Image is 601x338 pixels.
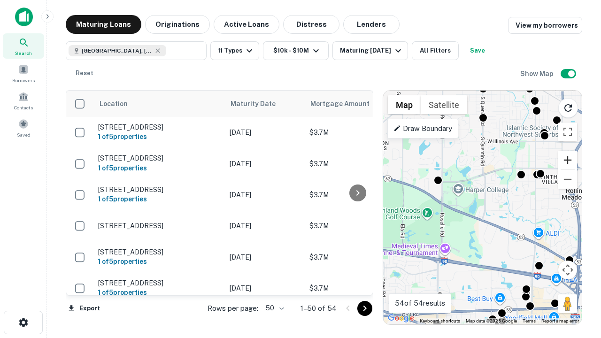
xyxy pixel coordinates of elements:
button: Lenders [343,15,400,34]
p: [STREET_ADDRESS] [98,185,220,194]
button: Go to next page [357,301,372,316]
a: Terms (opens in new tab) [523,318,536,323]
a: Report a map error [541,318,579,323]
p: [STREET_ADDRESS] [98,154,220,162]
span: Mortgage Amount [310,98,382,109]
button: Zoom in [558,151,577,169]
th: Location [93,91,225,117]
img: Google [385,312,416,324]
p: $3.7M [309,127,403,138]
p: [STREET_ADDRESS] [98,248,220,256]
span: Map data ©2025 Google [466,318,517,323]
a: Open this area in Google Maps (opens a new window) [385,312,416,324]
p: $3.7M [309,159,403,169]
p: $3.7M [309,190,403,200]
p: Rows per page: [208,303,258,314]
button: Active Loans [214,15,279,34]
span: Saved [17,131,31,138]
button: 11 Types [210,41,259,60]
img: capitalize-icon.png [15,8,33,26]
button: Drag Pegman onto the map to open Street View [558,294,577,313]
th: Maturity Date [225,91,305,117]
button: Keyboard shortcuts [420,318,460,324]
span: [GEOGRAPHIC_DATA], [GEOGRAPHIC_DATA] [82,46,152,55]
button: Show street map [388,95,421,114]
p: [DATE] [230,283,300,293]
p: Draw Boundary [393,123,452,134]
p: $3.7M [309,283,403,293]
a: Contacts [3,88,44,113]
p: $3.7M [309,221,403,231]
div: 50 [262,301,285,315]
button: Maturing Loans [66,15,141,34]
p: [DATE] [230,159,300,169]
div: 0 0 [383,91,582,324]
button: $10k - $10M [263,41,329,60]
h6: 1 of 5 properties [98,131,220,142]
h6: 1 of 5 properties [98,163,220,173]
h6: Show Map [520,69,555,79]
p: 54 of 54 results [395,298,445,309]
span: Contacts [14,104,33,111]
button: Reload search area [558,98,578,118]
span: Borrowers [12,77,35,84]
p: [STREET_ADDRESS] [98,222,220,230]
p: [DATE] [230,221,300,231]
span: Maturity Date [231,98,288,109]
div: Maturing [DATE] [340,45,404,56]
iframe: Chat Widget [554,233,601,278]
p: $3.7M [309,252,403,262]
p: [STREET_ADDRESS] [98,279,220,287]
a: View my borrowers [508,17,582,34]
button: All Filters [412,41,459,60]
a: Search [3,33,44,59]
button: Distress [283,15,339,34]
th: Mortgage Amount [305,91,408,117]
h6: 1 of 5 properties [98,194,220,204]
p: [STREET_ADDRESS] [98,123,220,131]
button: Show satellite imagery [421,95,467,114]
button: Originations [145,15,210,34]
button: Export [66,301,102,315]
button: Toggle fullscreen view [558,123,577,141]
p: 1–50 of 54 [300,303,337,314]
h6: 1 of 5 properties [98,287,220,298]
a: Borrowers [3,61,44,86]
button: Reset [69,64,100,83]
a: Saved [3,115,44,140]
p: [DATE] [230,190,300,200]
h6: 1 of 5 properties [98,256,220,267]
p: [DATE] [230,252,300,262]
button: Zoom out [558,170,577,189]
span: Location [99,98,128,109]
button: Maturing [DATE] [332,41,408,60]
button: Save your search to get updates of matches that match your search criteria. [462,41,493,60]
p: [DATE] [230,127,300,138]
span: Search [15,49,32,57]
